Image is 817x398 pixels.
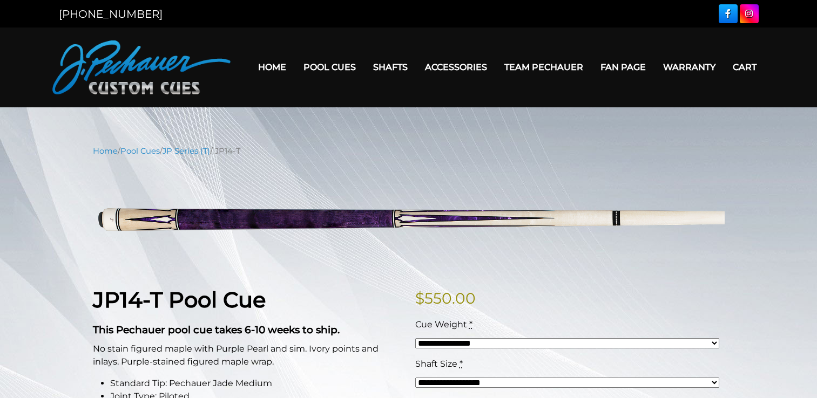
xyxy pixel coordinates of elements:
strong: JP14-T Pool Cue [93,286,266,313]
span: Shaft Size [415,359,457,369]
abbr: required [460,359,463,369]
span: $ [415,289,424,307]
p: No stain figured maple with Purple Pearl and sim. Ivory points and inlays. Purple-stained figured... [93,342,402,368]
a: Home [249,53,295,81]
a: Pool Cues [120,146,160,156]
a: Cart [724,53,765,81]
a: Home [93,146,118,156]
a: Accessories [416,53,496,81]
a: Team Pechauer [496,53,592,81]
a: Pool Cues [295,53,364,81]
a: JP Series (T) [163,146,210,156]
a: [PHONE_NUMBER] [59,8,163,20]
a: Warranty [654,53,724,81]
li: Standard Tip: Pechauer Jade Medium [110,377,402,390]
strong: This Pechauer pool cue takes 6-10 weeks to ship. [93,324,340,336]
a: Fan Page [592,53,654,81]
abbr: required [469,319,472,330]
nav: Breadcrumb [93,145,725,157]
a: Shafts [364,53,416,81]
bdi: 550.00 [415,289,476,307]
img: Pechauer Custom Cues [52,40,231,94]
img: jp14-T.png [93,165,725,270]
span: Cue Weight [415,319,467,330]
